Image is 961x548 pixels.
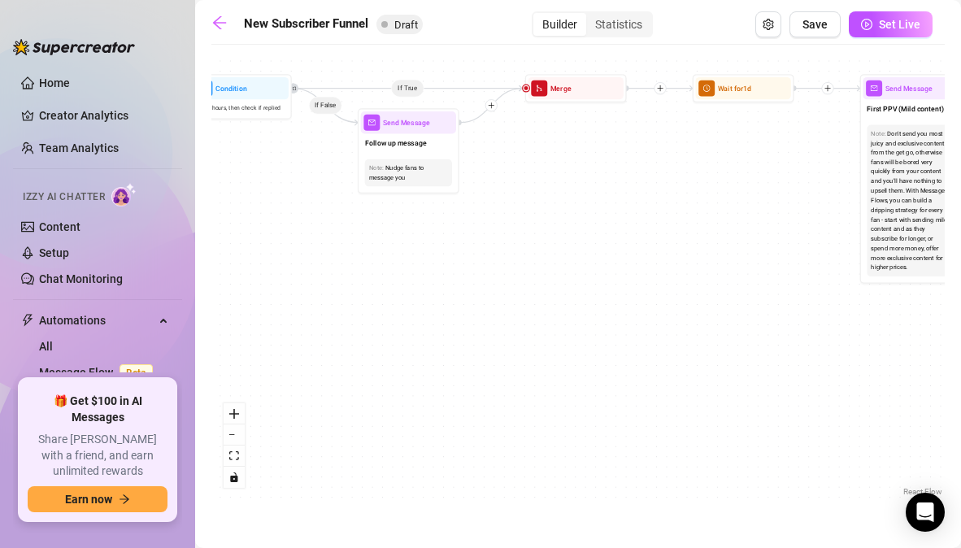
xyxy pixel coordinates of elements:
[789,11,841,37] button: Save Flow
[28,394,167,425] span: 🎁 Get $100 in AI Messages
[903,487,942,496] a: React Flow attribution
[211,15,236,34] a: arrow-left
[755,11,781,37] button: Open Exit Rules
[824,85,832,92] span: plus
[885,83,933,94] span: Send Message
[365,137,427,149] span: Follow up message
[39,246,69,259] a: Setup
[39,307,154,333] span: Automations
[39,272,123,285] a: Chat Monitoring
[224,403,245,488] div: React Flow controls
[292,89,359,123] g: Edge from fafa4a40-c2a5-4d97-bea9-e86bdc2e3dd7 to a6dfedf9-ba65-4b72-8f37-e1bfbae51f59
[394,19,418,31] span: Draft
[358,108,459,194] div: mailSend MessageFollow up messageNote:Nudge fans to message you
[363,115,380,131] span: mail
[190,74,292,120] div: filterConditionWait1hours, then check if replied
[879,18,920,31] span: Set Live
[13,39,135,55] img: logo-BBDzfeDw.svg
[693,74,794,102] div: clock-circleWait for1d
[657,85,664,92] span: plus
[65,493,112,506] span: Earn now
[39,102,169,128] a: Creator Analytics
[39,366,159,379] a: Message FlowBeta
[532,11,653,37] div: segmented control
[459,89,523,123] g: Edge from a6dfedf9-ba65-4b72-8f37-e1bfbae51f59 to a4f418d2-7159-4913-93f4-f9cbd04844c8
[28,432,167,480] span: Share [PERSON_NAME] with a friend, and earn unlimited rewards
[39,76,70,89] a: Home
[289,86,297,91] span: retweet
[718,83,751,94] span: Wait for 1d
[244,16,368,31] strong: New Subscriber Funnel
[871,129,950,272] div: Don't send you most juicy and exclusive content from the get go, otherwise fans will be bored ver...
[39,220,80,233] a: Content
[533,13,586,36] div: Builder
[120,364,153,382] span: Beta
[224,424,245,446] button: zoom out
[224,403,245,424] button: zoom in
[369,163,448,183] div: Nudge fans to message you
[698,80,715,97] span: clock-circle
[224,446,245,467] button: fit view
[763,19,774,30] span: setting
[21,314,34,327] span: thunderbolt
[39,340,53,353] a: All
[586,13,651,36] div: Statistics
[525,74,627,102] div: mergeMerge
[802,18,828,31] span: Save
[28,486,167,512] button: Earn nowarrow-right
[211,15,228,31] span: arrow-left
[488,102,495,109] span: plus
[23,189,105,205] span: Izzy AI Chatter
[861,19,872,30] span: play-circle
[224,467,245,488] button: toggle interactivity
[906,493,945,532] div: Open Intercom Messenger
[849,11,933,37] button: Set Live
[198,103,280,112] span: Wait 1 hours, then check if replied
[111,183,137,207] img: AI Chatter
[119,494,130,505] span: arrow-right
[39,141,119,154] a: Team Analytics
[383,117,430,128] span: Send Message
[867,103,944,115] span: First PPV (Mild content)
[531,80,547,97] span: merge
[866,80,882,97] span: mail
[550,83,572,94] span: Merge
[196,80,212,97] span: filter
[215,83,247,94] span: Condition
